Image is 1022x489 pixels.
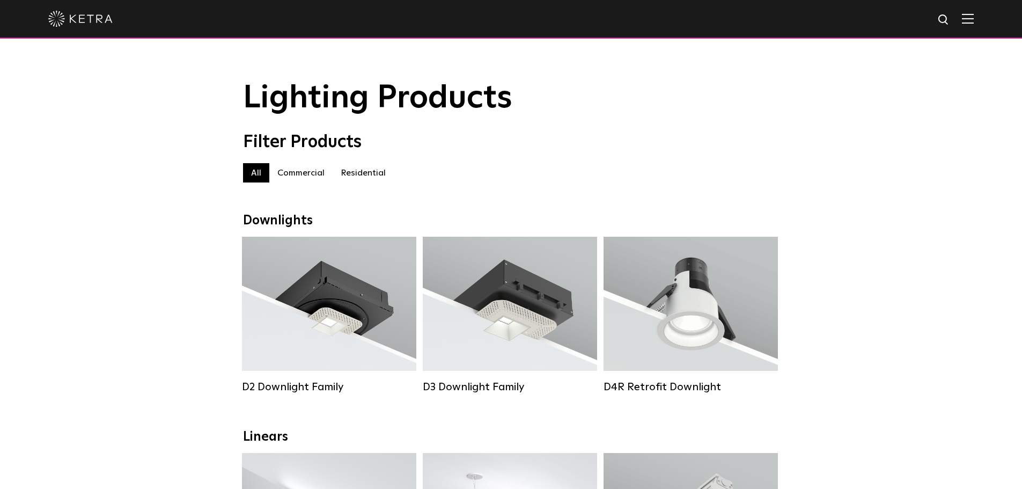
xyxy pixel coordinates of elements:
a: D2 Downlight Family Lumen Output:1200Colors:White / Black / Gloss Black / Silver / Bronze / Silve... [242,237,416,393]
label: Commercial [269,163,333,183]
div: D3 Downlight Family [423,381,597,393]
div: D4R Retrofit Downlight [604,381,778,393]
span: Lighting Products [243,82,512,114]
div: Linears [243,429,780,445]
img: search icon [937,13,951,27]
div: D2 Downlight Family [242,381,416,393]
img: ketra-logo-2019-white [48,11,113,27]
label: Residential [333,163,394,183]
a: D4R Retrofit Downlight Lumen Output:800Colors:White / BlackBeam Angles:15° / 25° / 40° / 60°Watta... [604,237,778,393]
a: D3 Downlight Family Lumen Output:700 / 900 / 1100Colors:White / Black / Silver / Bronze / Paintab... [423,237,597,393]
img: Hamburger%20Nav.svg [962,13,974,24]
label: All [243,163,269,183]
div: Filter Products [243,132,780,152]
div: Downlights [243,213,780,229]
